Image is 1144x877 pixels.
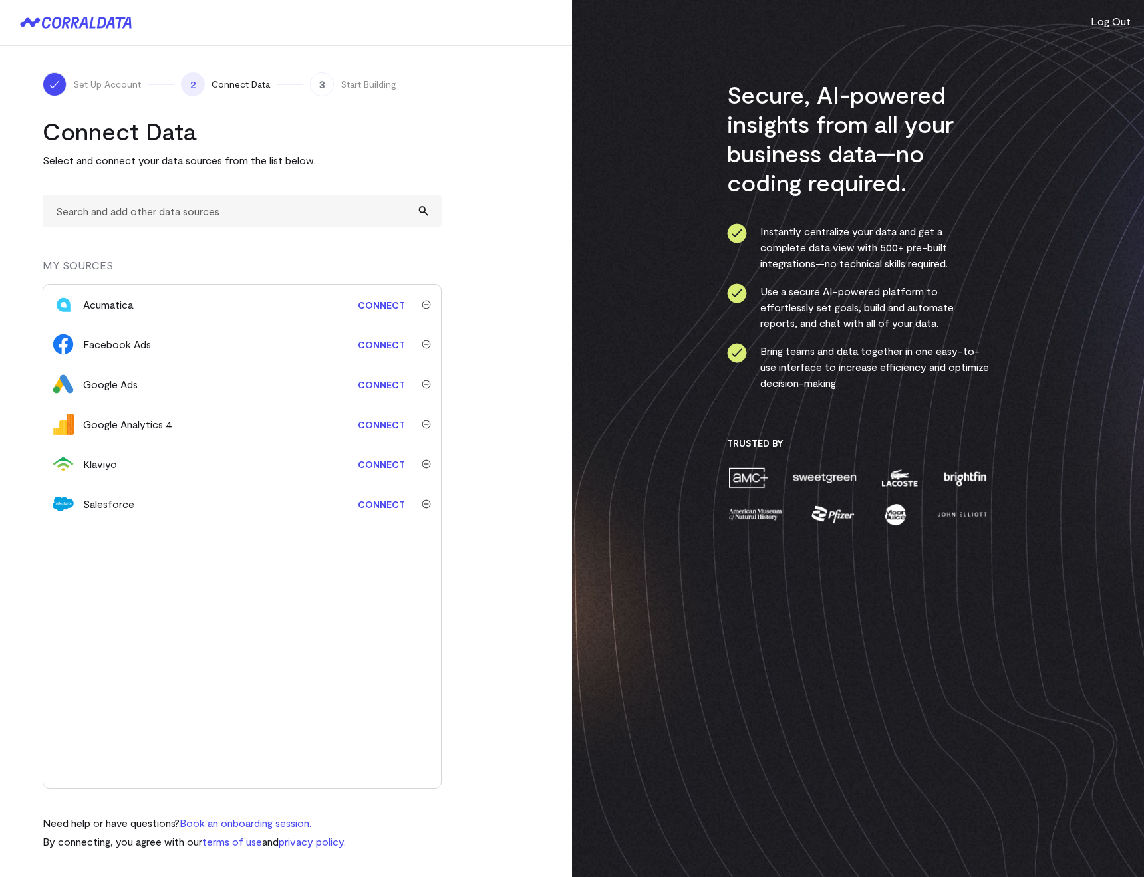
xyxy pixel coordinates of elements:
[53,374,74,395] img: google_ads-1b58f43bd7feffc8709b649899e0ff922d69da16945e3967161387f108ed8d2f.png
[422,380,431,389] img: trash-ca1c80e1d16ab71a5036b7411d6fcb154f9f8364eee40f9fb4e52941a92a1061.svg
[43,257,442,284] div: MY SOURCES
[351,332,412,357] a: Connect
[212,78,270,91] span: Connect Data
[43,152,442,168] p: Select and connect your data sources from the list below.
[422,300,431,309] img: trash-ca1c80e1d16ab71a5036b7411d6fcb154f9f8364eee40f9fb4e52941a92a1061.svg
[422,499,431,509] img: trash-ca1c80e1d16ab71a5036b7411d6fcb154f9f8364eee40f9fb4e52941a92a1061.svg
[422,420,431,429] img: trash-ca1c80e1d16ab71a5036b7411d6fcb154f9f8364eee40f9fb4e52941a92a1061.svg
[310,72,334,96] span: 3
[83,297,133,313] div: Acumatica
[727,343,990,391] li: Bring teams and data together in one easy-to-use interface to increase efficiency and optimize de...
[341,78,396,91] span: Start Building
[48,78,61,91] img: ico-check-white-f112bc9ae5b8eaea75d262091fbd3bded7988777ca43907c4685e8c0583e79cb.svg
[43,834,346,850] p: By connecting, you agree with our and
[73,78,141,91] span: Set Up Account
[43,195,442,227] input: Search and add other data sources
[727,223,747,243] img: ico-check-circle-0286c843c050abce574082beb609b3a87e49000e2dbcf9c8d101413686918542.svg
[279,835,346,848] a: privacy policy.
[53,453,74,475] img: klaviyo-e5c046f3b100ca6e49c4781d87821938e7d0ed82238d22ce6dbfe2223866807b.svg
[727,438,990,449] h3: Trusted By
[880,466,919,489] img: lacoste-ee8d7bb45e342e37306c36566003b9a215fb06da44313bcf359925cbd6d27eb6.png
[422,459,431,469] img: trash-ca1c80e1d16ab71a5036b7411d6fcb154f9f8364eee40f9fb4e52941a92a1061.svg
[727,223,990,271] li: Instantly centralize your data and get a complete data view with 500+ pre-built integrations—no t...
[422,340,431,349] img: trash-ca1c80e1d16ab71a5036b7411d6fcb154f9f8364eee40f9fb4e52941a92a1061.svg
[180,816,311,829] a: Book an onboarding session.
[727,343,747,363] img: ico-check-circle-0286c843c050abce574082beb609b3a87e49000e2dbcf9c8d101413686918542.svg
[53,493,74,515] img: salesforce-c50c67d811d02c832e94bd51b13e21e0edf1ec990bb2b68cb588fd4b2bd2e614.svg
[202,835,262,848] a: terms of use
[83,376,138,392] div: Google Ads
[351,293,412,317] a: Connect
[810,503,856,526] img: pfizer-ec50623584d330049e431703d0cb127f675ce31f452716a68c3f54c01096e829.png
[727,80,990,197] h3: Secure, AI-powered insights from all your business data—no coding required.
[351,452,412,477] a: Connect
[941,466,989,489] img: brightfin-814104a60bf555cbdbde4872c1947232c4c7b64b86a6714597b672683d806f7b.png
[53,414,74,435] img: google_analytics_4-633564437f1c5a1f80ed481c8598e5be587fdae20902a9d236da8b1a77aec1de.svg
[727,283,747,303] img: ico-check-circle-0286c843c050abce574082beb609b3a87e49000e2dbcf9c8d101413686918542.svg
[53,294,74,315] img: acumatica-f04a261dafe98cf32278671ab37eee4b85b1511aa3b930593bce28e020814e58.svg
[727,283,990,331] li: Use a secure AI-powered platform to effortlessly set goals, build and automate reports, and chat ...
[1091,13,1131,29] button: Log Out
[882,503,909,526] img: moon-juice-8ce53f195c39be87c9a230f0550ad6397bce459ce93e102f0ba2bdfd7b7a5226.png
[351,412,412,437] a: Connect
[791,466,858,489] img: sweetgreen-51a9cfd6e7f577b5d2973e4b74db2d3c444f7f1023d7d3914010f7123f825463.png
[43,815,346,831] p: Need help or have questions?
[43,116,442,146] h2: Connect Data
[83,456,117,472] div: Klaviyo
[727,466,770,489] img: amc-451ba355745a1e68da4dd692ff574243e675d7a235672d558af61b69e36ec7f3.png
[351,492,412,517] a: Connect
[53,334,74,355] img: facebook_ads-70f54adf8324fd366a4dad5aa4e8dc3a193daeb41612ad8aba5915164cc799be.svg
[727,503,784,526] img: amnh-fc366fa550d3bbd8e1e85a3040e65cc9710d0bea3abcf147aa05e3a03bbbee56.png
[935,503,989,526] img: john-elliott-7c54b8592a34f024266a72de9d15afc68813465291e207b7f02fde802b847052.png
[181,72,205,96] span: 2
[351,372,412,397] a: Connect
[83,496,134,512] div: Salesforce
[83,336,151,352] div: Facebook Ads
[83,416,172,432] div: Google Analytics 4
